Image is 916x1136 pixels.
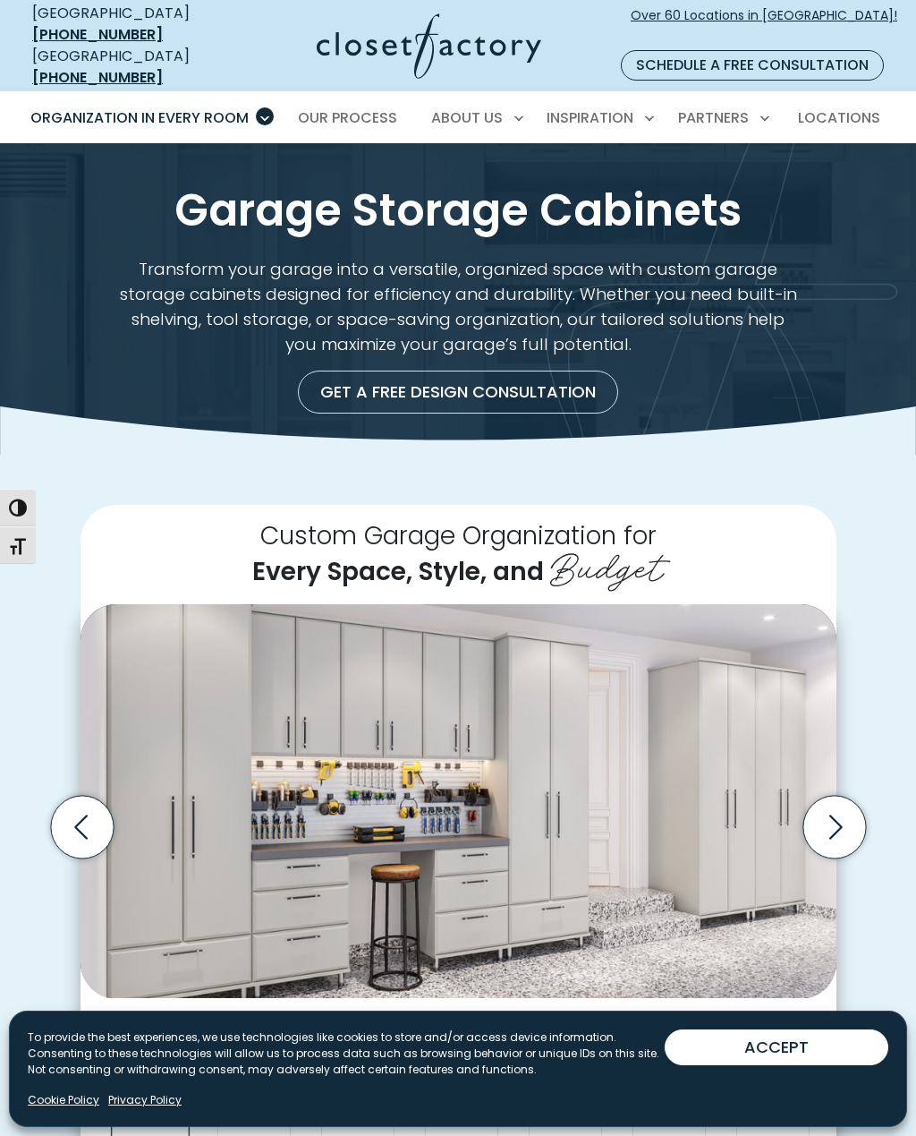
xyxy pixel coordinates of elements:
a: Schedule a Free Consultation [621,50,884,81]
span: Partners [678,107,749,128]
nav: Primary Menu [18,93,898,143]
div: [GEOGRAPHIC_DATA] [32,46,227,89]
figcaption: Garage system with flat-panel cabinets in Dove Grey, featuring a built-in workbench, utility hook... [81,999,836,1049]
span: Organization in Every Room [30,107,249,128]
span: Every Space, Style, and [252,553,544,589]
span: Our Process [298,107,397,128]
p: To provide the best experiences, we use technologies like cookies to store and/or access device i... [28,1029,665,1078]
span: Custom Garage Organization for [260,517,657,552]
p: Transform your garage into a versatile, organized space with custom garage storage cabinets desig... [115,257,801,356]
a: Get a Free Design Consultation [298,371,618,414]
a: [PHONE_NUMBER] [32,24,163,45]
a: Privacy Policy [108,1092,182,1108]
button: Previous slide [44,789,121,866]
span: Budget [550,535,664,593]
span: Locations [798,107,880,128]
button: Next slide [796,789,873,866]
img: Garage system with flat-panel cabinets in Dove Grey, featuring a built-in workbench, utility hook... [81,604,836,999]
span: Over 60 Locations in [GEOGRAPHIC_DATA]! [631,6,897,44]
button: ACCEPT [665,1029,888,1065]
span: Inspiration [547,107,633,128]
div: [GEOGRAPHIC_DATA] [32,3,227,46]
h1: Garage Storage Cabinets [45,186,871,235]
img: Closet Factory Logo [317,13,541,79]
span: About Us [431,107,503,128]
a: [PHONE_NUMBER] [32,67,163,88]
a: Cookie Policy [28,1092,99,1108]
